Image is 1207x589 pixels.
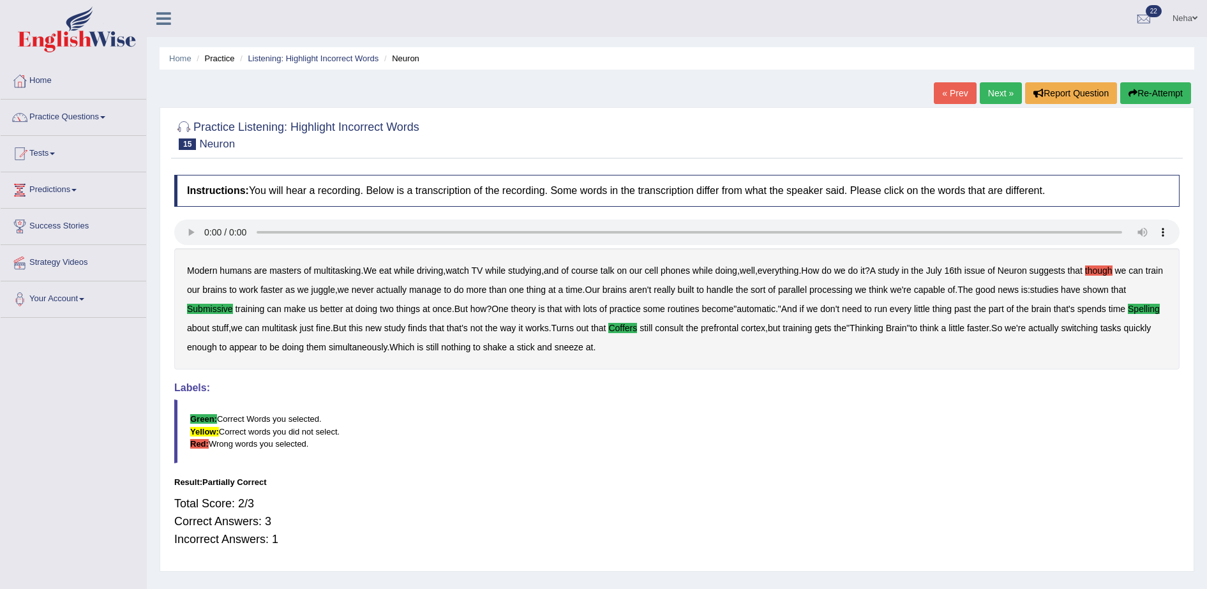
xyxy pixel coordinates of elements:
[229,285,237,295] b: to
[356,304,377,314] b: doing
[1115,265,1127,276] b: we
[778,285,807,295] b: parallel
[1123,323,1151,333] b: quickly
[381,52,419,64] li: Neuron
[914,304,930,314] b: little
[254,265,267,276] b: are
[509,342,514,352] b: a
[239,285,259,295] b: work
[260,342,267,352] b: to
[320,304,343,314] b: better
[179,138,196,150] span: 15
[686,323,698,333] b: the
[768,323,780,333] b: but
[571,265,598,276] b: course
[975,285,995,295] b: good
[417,342,423,352] b: is
[269,265,301,276] b: masters
[655,323,683,333] b: consult
[441,342,470,352] b: nothing
[537,342,552,352] b: and
[174,382,1180,394] h4: Labels:
[1031,304,1051,314] b: brain
[565,304,581,314] b: with
[964,265,986,276] b: issue
[313,265,361,276] b: multitasking
[365,323,382,333] b: new
[525,323,549,333] b: works
[1016,304,1028,314] b: the
[229,342,257,352] b: appear
[987,265,995,276] b: of
[1028,323,1058,333] b: actually
[1128,304,1160,314] b: spelling
[267,304,281,314] b: can
[220,342,227,352] b: to
[599,304,607,314] b: of
[297,285,309,295] b: we
[768,285,776,295] b: of
[910,323,917,333] b: to
[629,265,642,276] b: our
[345,304,353,314] b: at
[1068,265,1083,276] b: that
[561,265,569,276] b: of
[169,54,191,63] a: Home
[583,304,597,314] b: lots
[842,304,862,314] b: need
[926,265,942,276] b: July
[527,285,546,295] b: thing
[608,323,637,333] b: coffers
[1,100,146,131] a: Practice Questions
[890,304,911,314] b: every
[471,265,483,276] b: TV
[751,285,765,295] b: sort
[1111,285,1126,295] b: that
[190,439,209,449] b: Red:
[500,323,516,333] b: way
[783,323,812,333] b: training
[1021,285,1028,295] b: is
[333,323,347,333] b: But
[914,285,945,295] b: capable
[1128,265,1143,276] b: can
[645,265,658,276] b: cell
[285,285,295,295] b: as
[408,323,427,333] b: finds
[991,323,1002,333] b: So
[299,323,313,333] b: just
[548,285,556,295] b: at
[1,281,146,313] a: Your Account
[555,342,583,352] b: sneeze
[1146,5,1162,17] span: 22
[470,304,487,314] b: how
[394,265,414,276] b: while
[473,342,481,352] b: to
[199,138,235,150] small: Neuron
[967,323,989,333] b: faster
[187,304,233,314] b: submissive
[998,265,1027,276] b: Neuron
[446,265,469,276] b: watch
[231,323,243,333] b: we
[1085,265,1113,276] b: though
[941,323,946,333] b: a
[489,285,506,295] b: than
[511,304,536,314] b: theory
[944,265,961,276] b: 16th
[260,285,283,295] b: faster
[860,265,865,276] b: it
[190,427,219,436] b: Yellow:
[174,118,419,150] h2: Practice Listening: Highlight Incorrect Words
[890,285,911,295] b: we're
[1,172,146,204] a: Predictions
[998,285,1019,295] b: news
[933,304,952,314] b: thing
[740,265,755,276] b: well
[737,304,776,314] b: automatic
[308,304,318,314] b: us
[1005,323,1026,333] b: we're
[430,323,444,333] b: that
[1083,285,1108,295] b: shown
[1,136,146,168] a: Tests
